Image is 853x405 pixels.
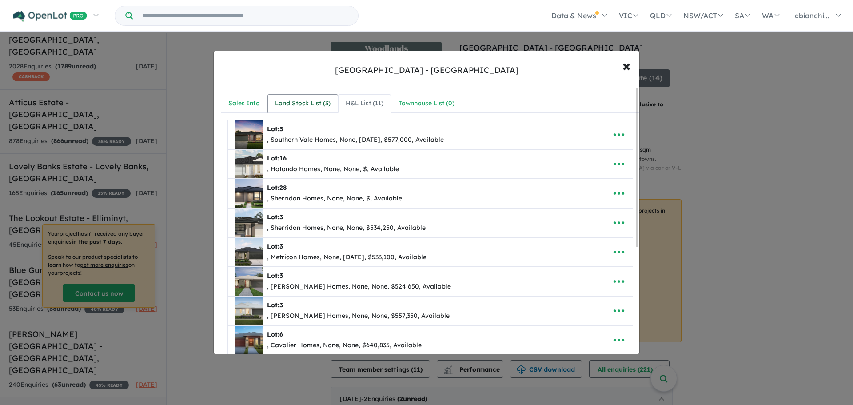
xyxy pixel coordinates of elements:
img: Woodlands%20Estate%20-%20Nagambie%20-%20Lot%203___1749090958.png [235,209,263,237]
span: 6 [279,330,283,338]
b: Lot: [267,184,287,192]
img: Woodlands%20Estate%20-%20Nagambie%20-%20Lot%203___1733285175.jpg [235,238,263,266]
div: Land Stock List ( 3 ) [275,98,331,109]
div: , [PERSON_NAME] Homes, None, None, $557,350, Available [267,311,450,321]
input: Try estate name, suburb, builder or developer [135,6,356,25]
img: Woodlands%20Estate%20-%20Nagambie%20-%20Lot%2028___1749090958.png [235,179,263,208]
div: , Sherridon Homes, None, None, $534,250, Available [267,223,426,233]
div: , Hotondo Homes, None, None, $, Available [267,164,399,175]
span: 3 [279,272,283,280]
b: Lot: [267,213,283,221]
img: Openlot PRO Logo White [13,11,87,22]
img: Woodlands%20Estate%20-%20Nagambie%20-%20Lot%203___1734050859.png [235,267,263,296]
div: H&L List ( 11 ) [346,98,383,109]
div: , Cavalier Homes, None, None, $640,835, Available [267,340,422,351]
img: Woodlands%20Estate%20-%20Nagambie%20-%20Lot%203___1739769752.png [235,297,263,325]
b: Lot: [267,125,283,133]
b: Lot: [267,154,287,162]
span: 3 [279,242,283,250]
img: Woodlands%20Estate%20-%20Nagambie%20-%20Lot%203___1727841643.jpg [235,120,263,149]
div: Townhouse List ( 0 ) [399,98,454,109]
span: cbianchi... [795,11,829,20]
div: Sales Info [228,98,260,109]
img: Woodlands%20Estate%20-%20Nagambie%20-%20Lot%206___1742518014.png [235,326,263,354]
img: Woodlands%20Estate%20-%20Nagambie%20-%20Lot%2016___1749090957.png [235,150,263,178]
span: 16 [279,154,287,162]
div: , Southern Vale Homes, None, [DATE], $577,000, Available [267,135,444,145]
b: Lot: [267,272,283,280]
span: × [622,56,630,75]
span: 28 [279,184,287,192]
div: , Metricon Homes, None, [DATE], $533,100, Available [267,252,426,263]
span: 3 [279,213,283,221]
span: 3 [279,301,283,309]
div: , Sherridon Homes, None, None, $, Available [267,193,402,204]
div: [GEOGRAPHIC_DATA] - [GEOGRAPHIC_DATA] [335,64,518,76]
b: Lot: [267,301,283,309]
b: Lot: [267,330,283,338]
div: , [PERSON_NAME] Homes, None, None, $524,650, Available [267,281,451,292]
span: 3 [279,125,283,133]
b: Lot: [267,242,283,250]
